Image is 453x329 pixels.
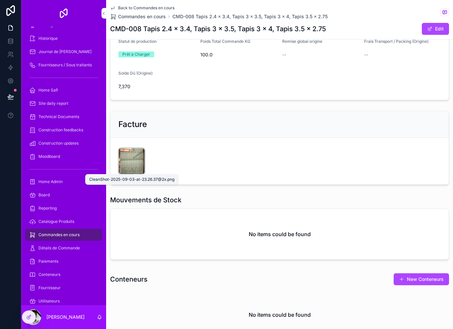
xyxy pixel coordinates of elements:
[38,36,58,41] span: Historique
[25,189,102,201] a: Board
[38,232,80,237] span: Commandes en cours
[25,151,102,163] a: Moodboard
[110,275,148,284] h1: Conteneurs
[249,311,311,319] h2: No items could be found
[38,179,63,184] span: Home Admin
[46,314,85,320] p: [PERSON_NAME]
[200,51,277,58] span: 100.0
[38,219,74,224] span: Catalogue Produits
[38,285,61,291] span: Fournisseur
[364,51,368,58] span: --
[89,177,174,182] div: CleanShot-2025-09-03-at-23.26.37@2x.png
[38,49,92,54] span: Journal de [PERSON_NAME]
[422,23,449,35] button: Edit
[394,273,449,285] button: New Conteneurs
[38,141,79,146] span: Construction updates
[118,83,195,90] span: 7,370
[25,137,102,149] a: Construction updates
[122,51,150,57] div: Prêt à Charger
[249,230,311,238] h2: No items could be found
[110,24,326,33] h1: CMD-008 Tapis 2.4 × 3.4, Tapis 3 × 3.5, Tapis 3 × 4, Tapis 3.5 × 2.75
[25,46,102,58] a: Journal de [PERSON_NAME]
[38,272,60,277] span: Conteneurs
[118,13,166,20] span: Commandes en cours
[21,27,106,305] div: scrollable content
[25,33,102,44] a: Historique
[38,62,92,68] span: Fournisseurs / Sous traitants
[25,282,102,294] a: Fournisseur
[38,154,60,159] span: Moodboard
[38,101,68,106] span: Site daily report
[118,71,153,76] span: Solde Dû (Origine)
[282,39,322,44] span: Remise global origine
[38,127,83,133] span: Construction feedbacks
[25,269,102,281] a: Conteneurs
[110,5,174,11] a: Back to Commandes en cours
[38,114,79,119] span: Technical Documents
[38,298,60,304] span: Utilisateurs
[25,124,102,136] a: Construction feedbacks
[38,88,58,93] span: Home Safi
[25,84,102,96] a: Home Safi
[282,51,286,58] span: --
[118,119,147,130] h2: Facture
[200,39,250,44] span: Poids Total Commande KG
[25,216,102,228] a: Catalogue Produits
[25,98,102,109] a: Site daily report
[118,39,157,44] span: Statut de production
[110,13,166,20] a: Commandes en cours
[25,59,102,71] a: Fournisseurs / Sous traitants
[118,5,174,11] span: Back to Commandes en cours
[25,176,102,188] a: Home Admin
[25,242,102,254] a: Détails de Commande
[38,206,57,211] span: Reporting
[25,202,102,214] a: Reporting
[38,259,58,264] span: Paiements
[172,13,328,20] a: CMD-008 Tapis 2.4 × 3.4, Tapis 3 × 3.5, Tapis 3 × 4, Tapis 3.5 × 2.75
[25,295,102,307] a: Utilisateurs
[25,111,102,123] a: Technical Documents
[25,255,102,267] a: Paiements
[58,8,69,19] img: App logo
[38,245,80,251] span: Détails de Commande
[38,192,50,198] span: Board
[110,195,181,205] h1: Mouvements de Stock
[25,229,102,241] a: Commandes en cours
[364,39,428,44] span: Frais Transport / Packing (Origine)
